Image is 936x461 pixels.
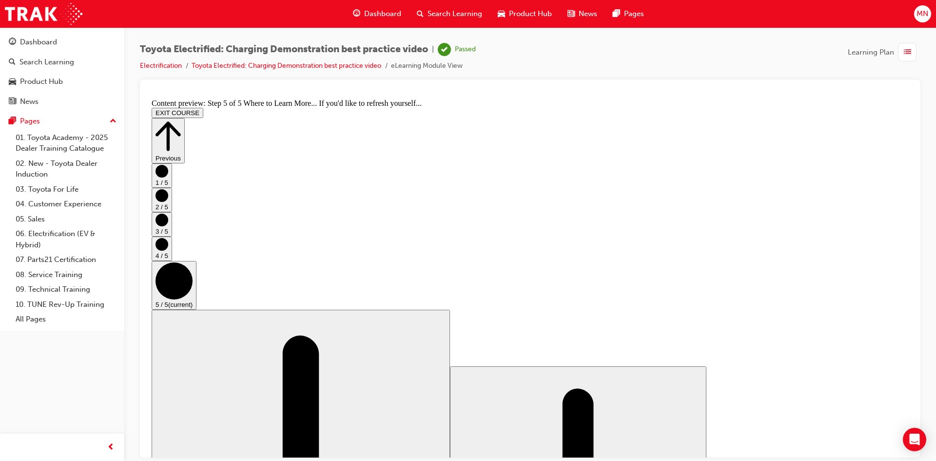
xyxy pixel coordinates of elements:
span: car-icon [9,78,16,86]
button: 1 / 5 [4,68,24,93]
span: Previous [8,60,33,67]
span: prev-icon [107,441,115,454]
span: search-icon [9,58,16,67]
div: Content preview: Step 5 of 5 Where to Learn More... If you'd like to refresh yourself... [4,4,761,13]
span: 2 / 5 [8,108,20,116]
button: 4 / 5 [4,141,24,166]
button: Previous [4,23,37,68]
a: pages-iconPages [605,4,652,24]
span: search-icon [417,8,424,20]
span: pages-icon [9,117,16,126]
span: (current) [20,206,45,213]
a: Dashboard [4,33,120,51]
span: | [432,44,434,55]
span: Product Hub [509,8,552,20]
span: 3 / 5 [8,133,20,140]
button: Pages [4,112,120,130]
button: 5 / 5(current) [4,166,49,215]
a: news-iconNews [560,4,605,24]
a: Search Learning [4,53,120,71]
button: Learning Plan [848,43,920,61]
a: 03. Toyota For Life [12,182,120,197]
a: 04. Customer Experience [12,197,120,212]
span: learningRecordVerb_PASS-icon [438,43,451,56]
button: EXIT COURSE [4,13,56,23]
a: 07. Parts21 Certification [12,252,120,267]
button: 2 / 5 [4,93,24,117]
div: Open Intercom Messenger [903,428,926,451]
a: search-iconSearch Learning [409,4,490,24]
span: News [579,8,597,20]
a: 02. New - Toyota Dealer Induction [12,156,120,182]
span: news-icon [567,8,575,20]
div: Search Learning [19,57,74,68]
a: 01. Toyota Academy - 2025 Dealer Training Catalogue [12,130,120,156]
a: 10. TUNE Rev-Up Training [12,297,120,312]
button: DashboardSearch LearningProduct HubNews [4,31,120,112]
div: Product Hub [20,76,63,87]
a: guage-iconDashboard [345,4,409,24]
a: 09. Technical Training [12,282,120,297]
span: Toyota Electrified: Charging Demonstration best practice video [140,44,428,55]
span: 1 / 5 [8,84,20,91]
span: 5 / 5 [8,206,20,213]
span: car-icon [498,8,505,20]
a: car-iconProduct Hub [490,4,560,24]
span: Search Learning [428,8,482,20]
div: Passed [455,45,476,54]
span: Dashboard [364,8,401,20]
a: 06. Electrification (EV & Hybrid) [12,226,120,252]
span: guage-icon [353,8,360,20]
div: Dashboard [20,37,57,48]
span: news-icon [9,98,16,106]
span: Learning Plan [848,47,894,58]
span: list-icon [904,46,911,59]
li: eLearning Module View [391,60,463,72]
a: 05. Sales [12,212,120,227]
button: MN [914,5,931,22]
a: Product Hub [4,73,120,91]
span: MN [916,8,928,20]
a: Electrification [140,61,182,70]
a: 08. Service Training [12,267,120,282]
div: Pages [20,116,40,127]
a: Toyota Electrified: Charging Demonstration best practice video [192,61,381,70]
span: guage-icon [9,38,16,47]
a: All Pages [12,312,120,327]
img: Trak [5,3,82,25]
span: Pages [624,8,644,20]
a: News [4,93,120,111]
div: News [20,96,39,107]
span: pages-icon [613,8,620,20]
button: 3 / 5 [4,117,24,141]
span: up-icon [110,115,117,128]
span: 4 / 5 [8,157,20,164]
